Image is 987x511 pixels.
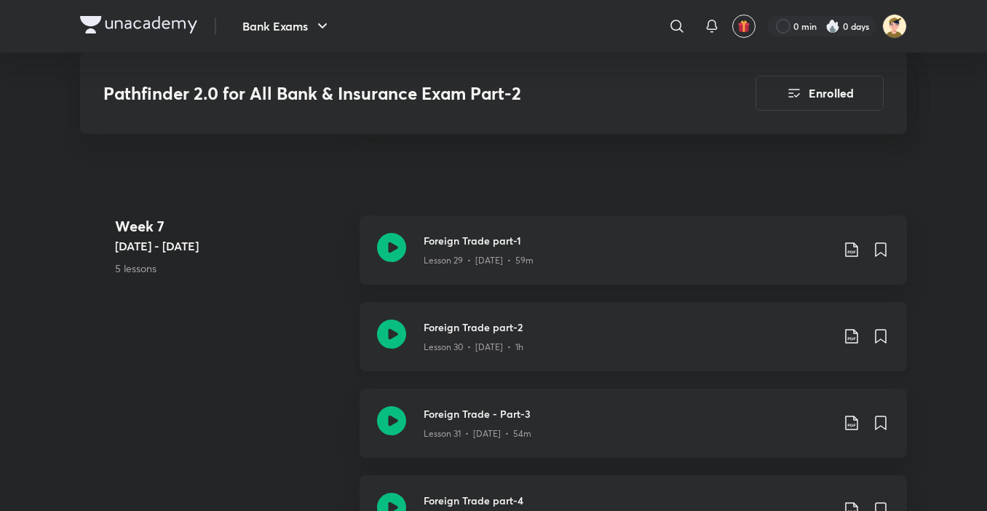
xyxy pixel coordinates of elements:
h5: [DATE] - [DATE] [115,237,348,255]
button: avatar [732,15,756,38]
img: Company Logo [80,16,197,33]
img: streak [825,19,840,33]
h3: Foreign Trade part-4 [424,493,831,508]
p: Lesson 30 • [DATE] • 1h [424,341,523,354]
img: avatar [737,20,750,33]
button: Bank Exams [234,12,340,41]
h3: Pathfinder 2.0 for All Bank & Insurance Exam Part-2 [103,83,673,104]
button: Enrolled [756,76,884,111]
a: Company Logo [80,16,197,37]
a: Foreign Trade part-2Lesson 30 • [DATE] • 1h [360,302,907,389]
a: Foreign Trade - Part-3Lesson 31 • [DATE] • 54m [360,389,907,475]
h3: Foreign Trade part-2 [424,320,831,335]
p: 5 lessons [115,261,348,276]
h3: Foreign Trade part-1 [424,233,831,248]
h3: Foreign Trade - Part-3 [424,406,831,421]
img: Anubhav [882,14,907,39]
a: Foreign Trade part-1Lesson 29 • [DATE] • 59m [360,215,907,302]
p: Lesson 31 • [DATE] • 54m [424,427,531,440]
p: Lesson 29 • [DATE] • 59m [424,254,534,267]
h4: Week 7 [115,215,348,237]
